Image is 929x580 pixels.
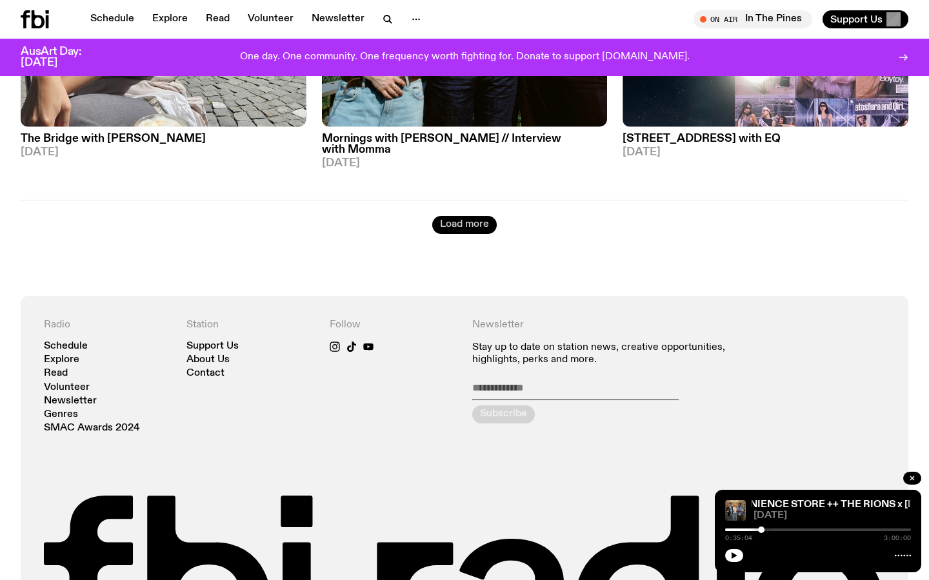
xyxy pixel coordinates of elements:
a: Newsletter [304,10,372,28]
span: [DATE] [754,511,911,521]
p: One day. One community. One frequency worth fighting for. Donate to support [DOMAIN_NAME]. [240,52,690,63]
span: 0:35:04 [725,535,752,541]
h4: Newsletter [472,319,743,331]
span: [DATE] [21,147,306,158]
a: Read [198,10,237,28]
span: [DATE] [322,158,608,169]
a: Volunteer [44,383,90,392]
h4: Follow [330,319,457,331]
a: Contact [186,369,225,378]
a: Explore [145,10,195,28]
p: Stay up to date on station news, creative opportunities, highlights, perks and more. [472,342,743,366]
a: Mornings with [PERSON_NAME] // Interview with Momma[DATE] [322,127,608,169]
a: [STREET_ADDRESS] with EQ[DATE] [623,127,908,158]
a: Read [44,369,68,378]
h4: Station [186,319,314,331]
a: Volunteer [240,10,301,28]
h3: The Bridge with [PERSON_NAME] [21,133,306,144]
a: Explore [44,355,79,365]
a: Schedule [83,10,142,28]
a: Schedule [44,342,88,351]
button: On AirIn The Pines [694,10,812,28]
a: The Bridge with [PERSON_NAME][DATE] [21,127,306,158]
h3: AusArt Day: [DATE] [21,46,103,68]
span: 3:00:00 [884,535,911,541]
h4: Radio [44,319,171,331]
button: Load more [432,216,497,234]
button: Subscribe [472,405,535,423]
a: About Us [186,355,230,365]
a: Genres [44,410,78,420]
a: Support Us [186,342,239,351]
h3: [STREET_ADDRESS] with EQ [623,133,908,144]
button: Support Us [823,10,908,28]
h3: Mornings with [PERSON_NAME] // Interview with Momma [322,133,608,155]
span: [DATE] [623,147,908,158]
span: Support Us [830,14,883,25]
a: SMAC Awards 2024 [44,423,140,433]
a: Newsletter [44,396,97,406]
